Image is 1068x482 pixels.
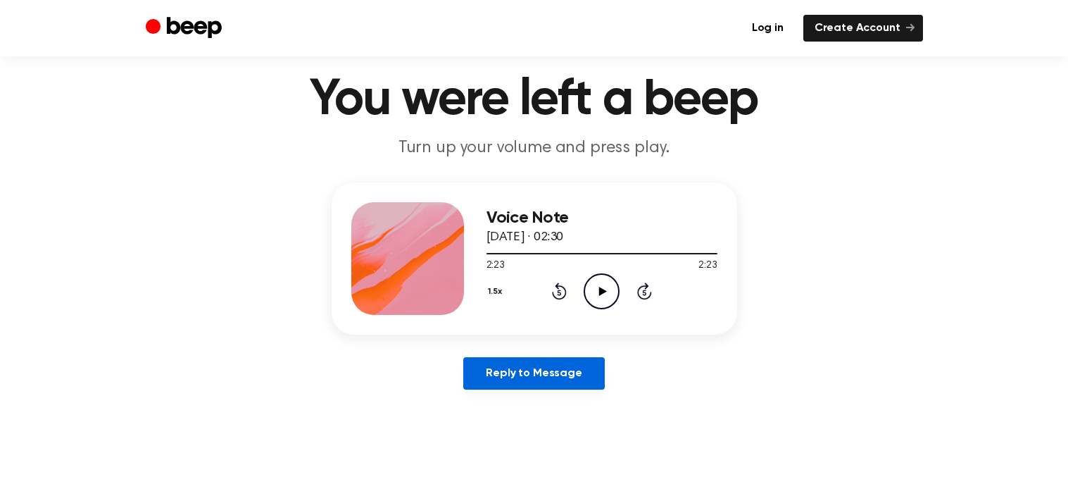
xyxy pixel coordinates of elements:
h3: Voice Note [486,209,717,228]
a: Beep [146,15,225,42]
button: 1.5x [486,280,508,304]
span: [DATE] · 02:30 [486,231,564,244]
h1: You were left a beep [174,75,895,125]
span: 2:23 [486,259,505,273]
span: 2:23 [698,259,717,273]
a: Reply to Message [463,357,604,390]
a: Create Account [803,15,923,42]
p: Turn up your volume and press play. [264,137,805,160]
a: Log in [741,15,795,42]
